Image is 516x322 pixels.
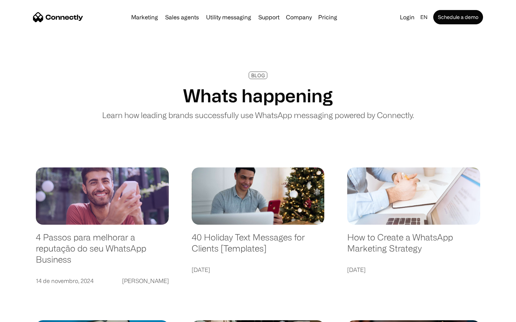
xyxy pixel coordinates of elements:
div: [DATE] [192,265,210,275]
a: 4 Passos para melhorar a reputação do seu WhatsApp Business [36,232,169,272]
a: Pricing [315,14,340,20]
div: Company [286,12,312,22]
a: Support [255,14,282,20]
aside: Language selected: English [7,309,43,319]
p: Learn how leading brands successfully use WhatsApp messaging powered by Connectly. [102,109,414,121]
div: BLOG [251,73,265,78]
a: Login [397,12,417,22]
ul: Language list [14,309,43,319]
a: Utility messaging [203,14,254,20]
div: [DATE] [347,265,365,275]
h1: Whats happening [183,85,333,106]
div: [PERSON_NAME] [122,276,169,286]
a: Marketing [128,14,161,20]
a: Schedule a demo [433,10,483,24]
a: Sales agents [162,14,202,20]
a: 40 Holiday Text Messages for Clients [Templates] [192,232,325,261]
div: 14 de novembro, 2024 [36,276,94,286]
div: en [420,12,427,22]
a: How to Create a WhatsApp Marketing Strategy [347,232,480,261]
